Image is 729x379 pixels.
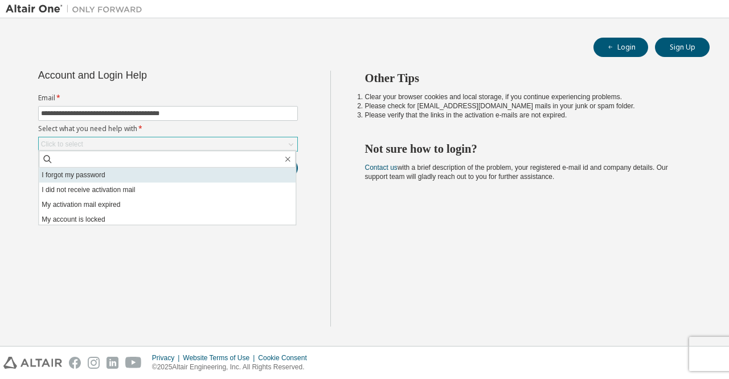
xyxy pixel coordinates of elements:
[125,357,142,369] img: youtube.svg
[39,137,297,151] div: Click to select
[365,164,668,181] span: with a brief description of the problem, your registered e-mail id and company details. Our suppo...
[38,124,298,133] label: Select what you need help with
[365,141,690,156] h2: Not sure how to login?
[365,111,690,120] li: Please verify that the links in the activation e-mails are not expired.
[88,357,100,369] img: instagram.svg
[152,353,183,362] div: Privacy
[655,38,710,57] button: Sign Up
[107,357,118,369] img: linkedin.svg
[6,3,148,15] img: Altair One
[258,353,313,362] div: Cookie Consent
[365,101,690,111] li: Please check for [EMAIL_ADDRESS][DOMAIN_NAME] mails in your junk or spam folder.
[39,168,296,182] li: I forgot my password
[38,71,246,80] div: Account and Login Help
[183,353,258,362] div: Website Terms of Use
[593,38,648,57] button: Login
[365,71,690,85] h2: Other Tips
[3,357,62,369] img: altair_logo.svg
[365,92,690,101] li: Clear your browser cookies and local storage, if you continue experiencing problems.
[152,362,314,372] p: © 2025 Altair Engineering, Inc. All Rights Reserved.
[41,140,83,149] div: Click to select
[38,93,298,103] label: Email
[69,357,81,369] img: facebook.svg
[365,164,398,172] a: Contact us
